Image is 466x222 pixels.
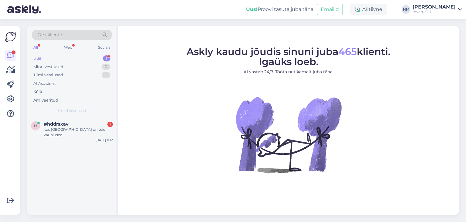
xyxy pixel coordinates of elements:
div: Invaru OÜ [413,9,456,14]
span: 465 [338,46,357,57]
b: Uus! [246,6,258,12]
div: Web [63,43,73,51]
div: Uus [33,55,41,61]
img: No Chat active [234,80,343,189]
div: [PERSON_NAME] [413,5,456,9]
div: HM [402,5,410,14]
span: Otsi kliente [38,32,62,38]
div: Socials [97,43,112,51]
div: Arhiveeritud [33,97,58,103]
div: AI Assistent [33,81,56,87]
div: 0 [102,64,110,70]
span: Askly kaudu jõudis sinuni juba klienti. Igaüks loeb. [187,46,390,68]
div: 1 [107,122,113,127]
span: #hddrsxav [44,121,69,127]
span: h [34,123,37,128]
div: Tiimi vestlused [33,72,63,78]
p: AI vastab 24/7. Tööta nutikamalt juba täna. [187,69,390,75]
span: Uued vestlused [58,108,86,113]
div: [DATE] 11:12 [96,138,113,142]
div: All [32,43,39,51]
div: Aktiivne [350,4,387,15]
div: 0 [102,72,110,78]
img: Askly Logo [5,31,16,43]
button: Emailid [317,4,343,15]
div: 1 [103,55,110,61]
div: Minu vestlused [33,64,63,70]
a: [PERSON_NAME]Invaru OÜ [413,5,462,14]
div: kus [GEOGRAPHIC_DATA] on teie kauplused [44,127,113,138]
div: Proovi tasuta juba täna: [246,6,314,13]
div: Kõik [33,89,42,95]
